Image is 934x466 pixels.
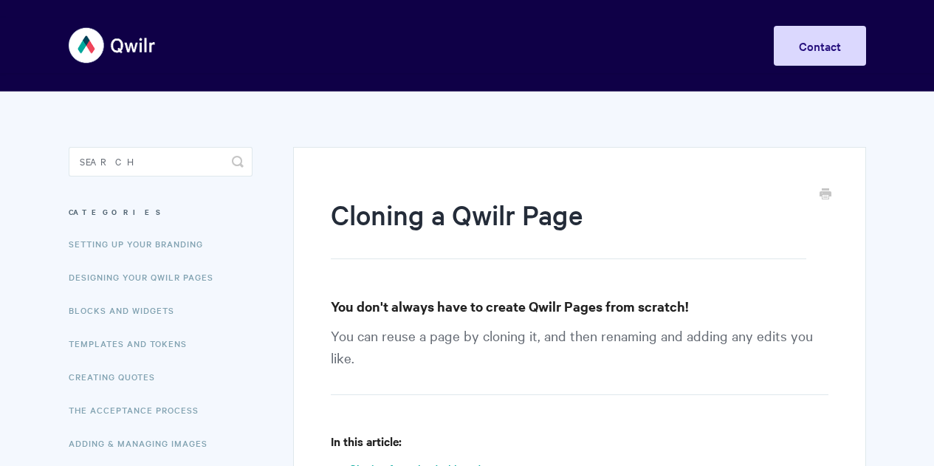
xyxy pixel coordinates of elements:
[69,229,214,258] a: Setting up your Branding
[331,324,828,395] p: You can reuse a page by cloning it, and then renaming and adding any edits you like.
[69,199,253,225] h3: Categories
[69,329,198,358] a: Templates and Tokens
[69,262,224,292] a: Designing Your Qwilr Pages
[69,362,166,391] a: Creating Quotes
[331,433,402,449] strong: In this article:
[69,395,210,425] a: The Acceptance Process
[69,428,219,458] a: Adding & Managing Images
[331,196,806,259] h1: Cloning a Qwilr Page
[820,187,831,203] a: Print this Article
[331,296,828,317] h3: You don't always have to create Qwilr Pages from scratch!
[69,295,185,325] a: Blocks and Widgets
[774,26,866,66] a: Contact
[69,147,253,177] input: Search
[69,18,157,73] img: Qwilr Help Center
